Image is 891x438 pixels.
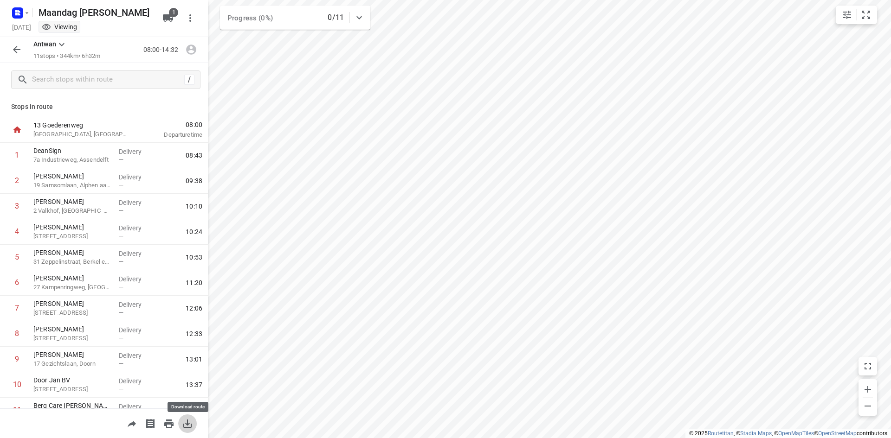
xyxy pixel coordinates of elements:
[33,171,111,181] p: [PERSON_NAME]
[15,227,19,236] div: 4
[141,120,202,129] span: 08:00
[33,222,111,232] p: [PERSON_NAME]
[119,360,123,367] span: —
[33,324,111,334] p: [PERSON_NAME]
[119,233,123,240] span: —
[33,385,111,394] p: 14 Pascalstraat, Barneveld
[15,304,19,312] div: 7
[33,299,111,308] p: [PERSON_NAME]
[328,12,344,23] p: 0/11
[186,227,202,236] span: 10:24
[33,130,130,139] p: [GEOGRAPHIC_DATA], [GEOGRAPHIC_DATA]
[42,22,77,32] div: You are currently in view mode. To make any changes, go to edit project.
[33,375,111,385] p: Door Jan BV
[740,430,772,437] a: Stadia Maps
[15,202,19,210] div: 3
[838,6,856,24] button: Map settings
[143,45,182,55] p: 08:00-14:32
[186,406,202,415] span: 14:00
[119,156,123,163] span: —
[186,253,202,262] span: 10:53
[15,278,19,287] div: 6
[119,207,123,214] span: —
[182,45,200,54] span: Route unassigned
[119,335,123,342] span: —
[33,359,111,368] p: 17 Gezichtslaan, Doorn
[836,6,877,24] div: small contained button group
[33,232,111,241] p: 129B De Carpentierstraat, Den Haag
[13,380,21,389] div: 10
[186,151,202,160] span: 08:43
[186,304,202,313] span: 12:06
[181,9,200,27] button: More
[186,278,202,287] span: 11:20
[186,380,202,389] span: 13:37
[119,182,123,189] span: —
[119,325,153,335] p: Delivery
[689,430,887,437] li: © 2025 , © , © © contributors
[141,130,202,140] p: Departure time
[220,6,370,30] div: Progress (0%)0/11
[32,73,184,87] input: Search stops within route
[169,8,178,17] span: 1
[141,419,160,427] span: Print shipping labels
[33,39,56,49] p: Antwan
[708,430,734,437] a: Routetitan
[119,402,153,411] p: Delivery
[33,308,111,317] p: 11 Wolkammerweg, Westbroek
[857,6,875,24] button: Fit zoom
[160,419,178,427] span: Print route
[119,147,153,156] p: Delivery
[33,283,111,292] p: 27 Kampenringweg, [GEOGRAPHIC_DATA]
[33,121,130,130] p: 13 Goederenweg
[119,223,153,233] p: Delivery
[119,198,153,207] p: Delivery
[33,401,111,410] p: Berg Care [PERSON_NAME]
[33,273,111,283] p: [PERSON_NAME]
[11,102,197,112] p: Stops in route
[119,351,153,360] p: Delivery
[186,329,202,338] span: 12:33
[33,350,111,359] p: [PERSON_NAME]
[119,284,123,291] span: —
[119,274,153,284] p: Delivery
[33,334,111,343] p: 14 Berliozstraat, Nieuwegein
[123,419,141,427] span: Share route
[13,406,21,414] div: 11
[33,206,111,216] p: 2 Valkhof, [GEOGRAPHIC_DATA]
[119,300,153,309] p: Delivery
[33,248,111,257] p: [PERSON_NAME]
[818,430,857,437] a: OpenStreetMap
[119,309,123,316] span: —
[15,151,19,159] div: 1
[159,9,177,27] button: 1
[33,197,111,206] p: [PERSON_NAME]
[184,75,194,85] div: /
[119,376,153,386] p: Delivery
[33,52,100,61] p: 11 stops • 344km • 6h32m
[119,258,123,265] span: —
[15,176,19,185] div: 2
[119,172,153,182] p: Delivery
[186,355,202,364] span: 13:01
[778,430,814,437] a: OpenMapTiles
[15,329,19,338] div: 8
[186,176,202,185] span: 09:38
[15,355,19,363] div: 9
[186,202,202,211] span: 10:10
[119,386,123,393] span: —
[33,257,111,267] p: 31 Zeppelinstraat, Berkel en Rodenrijs
[33,181,111,190] p: 19 Samsomlaan, Alphen aan den Rijn
[119,249,153,258] p: Delivery
[33,146,111,155] p: DeanSign
[15,253,19,261] div: 5
[227,14,273,22] span: Progress (0%)
[33,155,111,165] p: 7a Industrieweg, Assendelft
